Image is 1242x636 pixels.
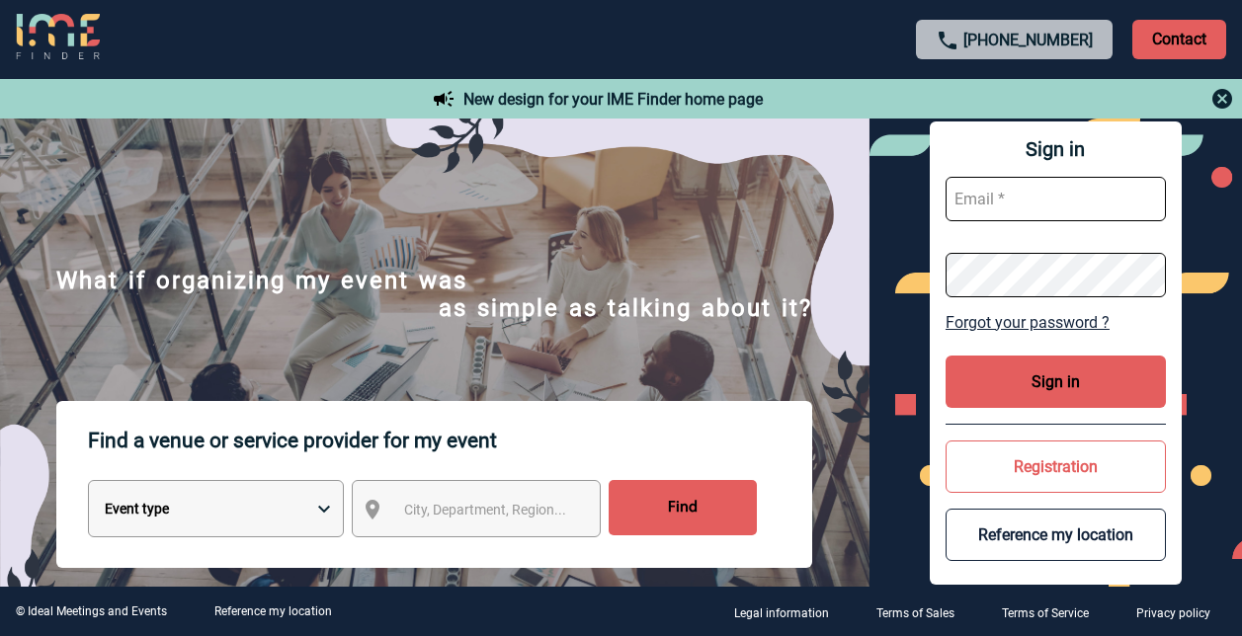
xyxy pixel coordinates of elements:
[16,604,167,618] div: © Ideal Meetings and Events
[214,604,332,618] a: Reference my location
[609,480,757,535] input: Find
[946,137,1166,161] span: Sign in
[1002,606,1089,620] p: Terms of Service
[1132,20,1226,59] p: Contact
[946,177,1166,221] input: Email *
[986,602,1120,621] a: Terms of Service
[718,602,861,621] a: Legal information
[734,606,829,620] p: Legal information
[1120,602,1242,621] a: Privacy policy
[88,401,812,480] p: Find a venue or service provider for my event
[946,356,1166,408] button: Sign in
[963,31,1093,49] a: [PHONE_NUMBER]
[946,509,1166,561] button: Reference my location
[1136,606,1210,620] p: Privacy policy
[876,606,954,620] p: Terms of Sales
[936,29,959,52] img: call-24-px.png
[946,313,1166,332] a: Forgot your password ?
[404,502,566,517] span: City, Department, Region...
[861,602,986,621] a: Terms of Sales
[946,440,1166,493] button: Registration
